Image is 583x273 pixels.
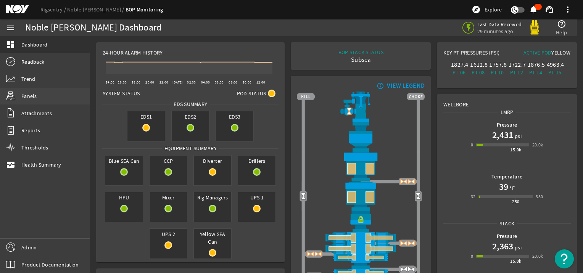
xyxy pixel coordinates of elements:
img: FlexJoint.png [297,122,425,152]
img: UpperAnnularOpenBlock.png [297,152,425,182]
span: Panels [21,92,37,100]
div: 0 [471,252,473,260]
span: Mixer [150,192,187,203]
div: 1612.8 [470,61,486,69]
span: °F [508,184,515,192]
mat-icon: support_agent [545,5,554,14]
a: Rigsentry [40,6,67,13]
div: 32 [471,193,476,201]
div: Key PT Pressures (PSI) [443,49,507,59]
mat-icon: explore [472,5,481,14]
text: 06:00 [215,80,224,85]
span: EDS SUMMARY [171,100,210,108]
img: RiserAdapter.png [297,92,425,122]
img: LowerAnnularOpenBlock.png [297,181,425,211]
span: LMRP [498,108,516,116]
h1: 39 [499,181,508,193]
span: EDS3 [216,111,253,122]
span: HPU [105,192,143,203]
img: ValveOpen.png [400,265,407,273]
span: Help [556,29,567,36]
b: Pressure [497,121,517,128]
img: PipeRamOpenBlock.png [297,254,425,261]
img: ValveOpenBlock.png [407,239,415,247]
span: Attachments [21,109,52,117]
div: PT-12 [509,69,525,76]
span: Health Summary [21,161,61,169]
span: Explore [485,6,502,13]
div: 1827.4 [451,61,467,69]
img: ValveOpenBlock.png [400,239,407,247]
text: 12:00 [256,80,265,85]
span: Stack [497,220,517,227]
img: Valve2Open.png [300,193,307,200]
div: PT-15 [547,69,563,76]
div: PT-10 [489,69,505,76]
mat-icon: notifications [529,5,538,14]
span: Equipment Summary [162,145,219,152]
b: Pressure [497,233,517,240]
div: 250 [512,198,519,206]
span: EDS1 [127,111,165,122]
text: 16:00 [118,80,127,85]
text: 14:00 [106,80,114,85]
span: 24-Hour Alarm History [103,49,163,56]
span: Pod Status [237,90,266,97]
img: Valve2OpenBlock.png [345,108,353,115]
text: 10:00 [243,80,251,85]
div: 1722.7 [509,61,525,69]
text: 20:00 [145,80,154,85]
div: PT-14 [528,69,544,76]
div: 20.0k [532,252,543,260]
img: RiserConnectorLock.png [297,211,425,232]
span: UPS 2 [150,229,187,239]
span: 29 minutes ago [477,28,522,35]
button: Explore [469,3,505,16]
a: Noble [PERSON_NAME] [67,6,126,13]
div: 15.0k [510,146,521,154]
span: Admin [21,244,37,251]
span: Last Data Received [477,21,522,28]
span: Yellow SEA Can [194,229,231,247]
text: 02:00 [187,80,196,85]
div: PT-06 [451,69,467,76]
text: 08:00 [229,80,237,85]
img: ValveOpenBlock.png [307,250,314,258]
mat-icon: info_outline [375,83,384,89]
span: psi [513,132,522,140]
img: Yellowpod.svg [527,20,542,35]
button: more_vert [559,0,577,19]
mat-icon: menu [6,23,15,32]
img: BopBodyShearBottom.png [297,261,425,269]
div: 20.0k [532,141,543,149]
span: UPS 1 [238,192,275,203]
div: 1876.5 [528,61,544,69]
button: Open Resource Center [555,249,574,268]
b: Temperature [491,173,522,180]
span: Drillers [238,156,275,166]
div: 350 [536,193,543,201]
span: Yellow [551,49,570,56]
div: 1757.8 [489,61,505,69]
mat-icon: monitor_heart [6,160,15,169]
img: ValveOpenBlock.png [400,178,407,185]
text: [DATE] [172,80,183,85]
span: psi [513,244,522,251]
span: Trend [21,75,35,83]
span: EDS2 [172,111,209,122]
span: System Status [103,90,140,97]
img: ValveOpen.png [407,265,415,273]
span: Reports [21,127,40,134]
div: PT-08 [470,69,486,76]
text: 18:00 [132,80,140,85]
span: Readback [21,58,44,66]
div: 4963.4 [547,61,563,69]
div: Noble [PERSON_NAME] Dashboard [25,24,161,32]
text: 22:00 [159,80,168,85]
div: VIEW LEGEND [387,82,425,90]
div: BOP STACK STATUS [338,48,383,56]
span: Diverter [194,156,231,166]
span: Product Documentation [21,261,79,268]
text: 04:00 [201,80,210,85]
img: ShearRamOpenBlock.png [297,232,425,243]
